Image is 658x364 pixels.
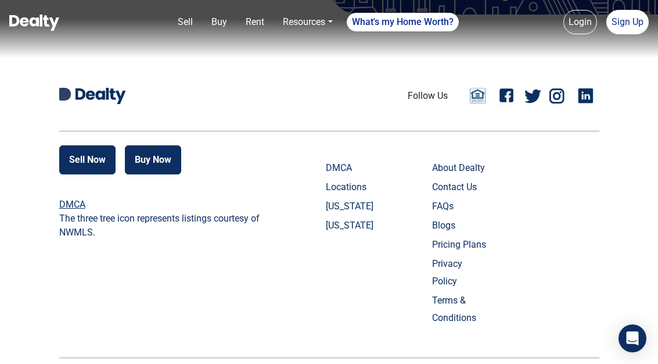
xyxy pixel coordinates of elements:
p: The three tree icon represents listings courtesy of NWMLS. [59,212,266,240]
img: Dealty D [59,88,71,101]
a: Contact Us [432,179,490,196]
a: Twitter [524,84,541,108]
a: What's my Home Worth? [347,13,459,31]
img: Dealty [75,88,125,104]
a: DMCA [59,199,85,210]
iframe: BigID CMP Widget [6,332,38,364]
a: Login [563,10,597,34]
a: Locations [326,179,383,196]
li: Follow Us [408,89,448,103]
a: Pricing Plans [432,236,490,254]
a: Facebook [495,84,519,108]
a: Linkedin [576,84,599,108]
img: Dealty - Buy, Sell & Rent Homes [9,15,59,31]
button: Buy Now [125,145,181,174]
a: Sell [173,10,197,34]
button: Sell Now [59,145,116,174]
a: DMCA [326,159,383,177]
a: About Dealty [432,159,490,177]
a: Blogs [432,217,490,234]
a: Privacy Policy [432,255,490,290]
a: Rent [241,10,269,34]
a: Resources [278,10,337,34]
a: Sign Up [606,10,649,34]
a: Buy [207,10,232,34]
a: Instagram [547,84,570,108]
a: Terms & Conditions [432,292,490,327]
a: FAQs [432,198,490,215]
div: Open Intercom Messenger [619,324,646,352]
a: Email [466,87,490,105]
a: [US_STATE] [326,217,383,234]
a: [US_STATE] [326,198,383,215]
